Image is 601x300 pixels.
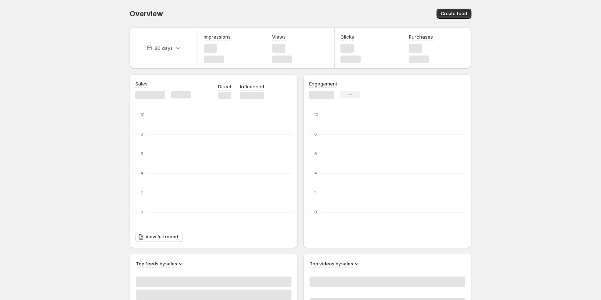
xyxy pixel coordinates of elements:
text: 0 [314,209,317,215]
text: 0 [140,209,143,215]
h3: Purchases [409,33,433,40]
h3: Sales [135,80,148,87]
span: View full report [145,234,179,240]
h3: Top videos by sales [309,260,353,267]
text: 4 [140,171,143,176]
text: 8 [314,132,317,137]
h3: Engagement [309,80,337,87]
p: Direct [218,83,231,90]
span: Overview [130,9,163,18]
h3: Impressions [204,33,231,40]
text: 2 [314,190,317,195]
text: 10 [314,112,318,117]
a: View full report [135,232,183,242]
text: 4 [314,171,317,176]
p: Influenced [240,83,264,90]
p: 30 days [154,44,173,52]
text: 6 [140,151,143,156]
text: 10 [140,112,145,117]
h3: Top feeds by sales [136,260,177,267]
text: 6 [314,151,317,156]
span: Create feed [441,11,467,17]
text: 2 [140,190,143,195]
h3: Views [272,33,286,40]
h3: Clicks [340,33,354,40]
text: 8 [140,132,143,137]
button: Create feed [437,9,471,19]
